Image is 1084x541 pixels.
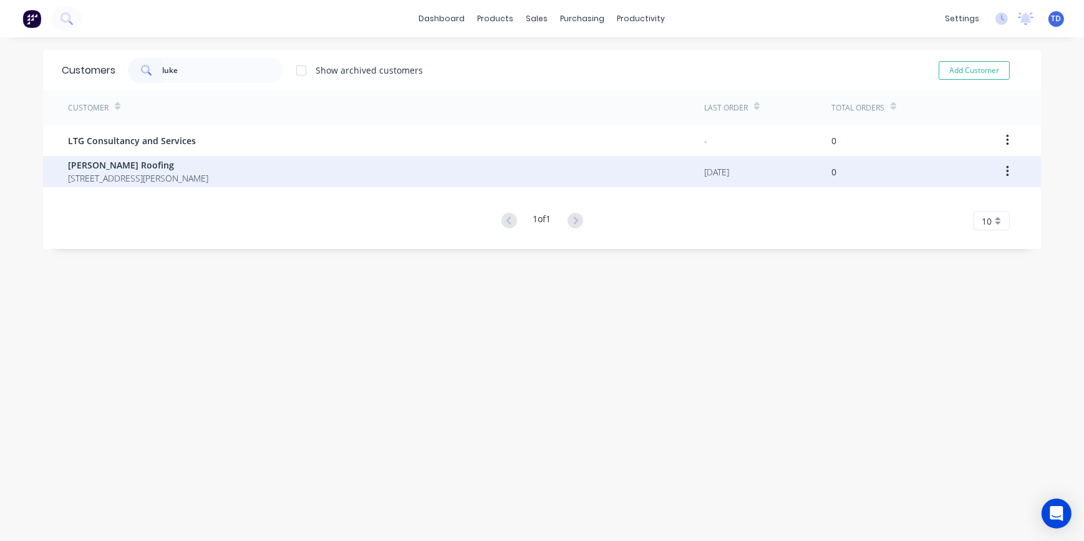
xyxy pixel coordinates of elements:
[1052,13,1062,24] span: TD
[520,9,554,28] div: sales
[554,9,611,28] div: purchasing
[413,9,472,28] a: dashboard
[68,158,208,172] span: [PERSON_NAME] Roofing
[533,212,551,230] div: 1 of 1
[939,9,985,28] div: settings
[22,9,41,28] img: Factory
[472,9,520,28] div: products
[831,134,836,147] div: 0
[704,134,707,147] div: -
[68,134,196,147] span: LTG Consultancy and Services
[1042,499,1072,529] div: Open Intercom Messenger
[68,102,109,114] div: Customer
[704,102,748,114] div: Last Order
[939,61,1010,80] button: Add Customer
[62,63,115,78] div: Customers
[163,58,284,83] input: Search customers...
[831,102,884,114] div: Total Orders
[316,64,423,77] div: Show archived customers
[982,215,992,228] span: 10
[611,9,672,28] div: productivity
[704,165,729,178] div: [DATE]
[831,165,836,178] div: 0
[68,172,208,185] span: [STREET_ADDRESS][PERSON_NAME]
